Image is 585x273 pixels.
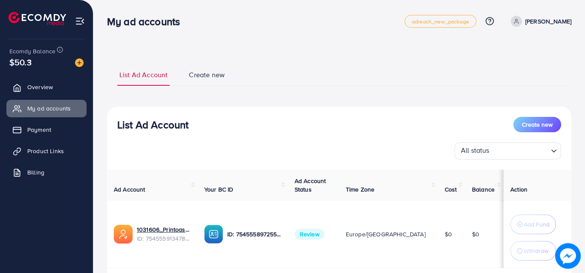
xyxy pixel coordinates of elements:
[204,225,223,244] img: ic-ba-acc.ded83a64.svg
[137,225,191,243] div: <span class='underline'>1031606_Printoas_1756837783947</span></br>7545559134784126994
[492,144,547,157] input: Search for option
[75,16,85,26] img: menu
[472,185,495,194] span: Balance
[119,70,168,80] span: List Ad Account
[555,243,581,269] img: image
[445,230,452,238] span: $0
[27,104,71,113] span: My ad accounts
[27,83,53,91] span: Overview
[510,241,556,261] button: Withdraw
[107,15,187,28] h3: My ad accounts
[27,168,44,177] span: Billing
[524,219,550,229] p: Add Fund
[114,185,145,194] span: Ad Account
[27,125,51,134] span: Payment
[189,70,225,80] span: Create new
[522,120,553,129] span: Create new
[6,78,87,96] a: Overview
[9,12,66,25] img: logo
[6,121,87,138] a: Payment
[455,142,561,160] div: Search for option
[507,16,571,27] a: [PERSON_NAME]
[459,144,491,157] span: All status
[445,185,457,194] span: Cost
[525,16,571,26] p: [PERSON_NAME]
[295,177,326,194] span: Ad Account Status
[405,15,476,28] a: adreach_new_package
[513,117,561,132] button: Create new
[6,100,87,117] a: My ad accounts
[6,142,87,160] a: Product Links
[524,246,548,256] p: Withdraw
[137,225,191,234] a: 1031606_Printoas_1756837783947
[6,164,87,181] a: Billing
[295,229,324,240] span: Review
[510,215,556,234] button: Add Fund
[137,234,191,243] span: ID: 7545559134784126994
[27,147,64,155] span: Product Links
[346,185,374,194] span: Time Zone
[75,58,84,67] img: image
[412,19,469,24] span: adreach_new_package
[510,185,527,194] span: Action
[9,56,32,68] span: $50.3
[472,230,479,238] span: $0
[346,230,426,238] span: Europe/[GEOGRAPHIC_DATA]
[117,119,188,131] h3: List Ad Account
[9,47,55,55] span: Ecomdy Balance
[114,225,133,244] img: ic-ads-acc.e4c84228.svg
[227,229,281,239] p: ID: 7545558972556820488
[204,185,234,194] span: Your BC ID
